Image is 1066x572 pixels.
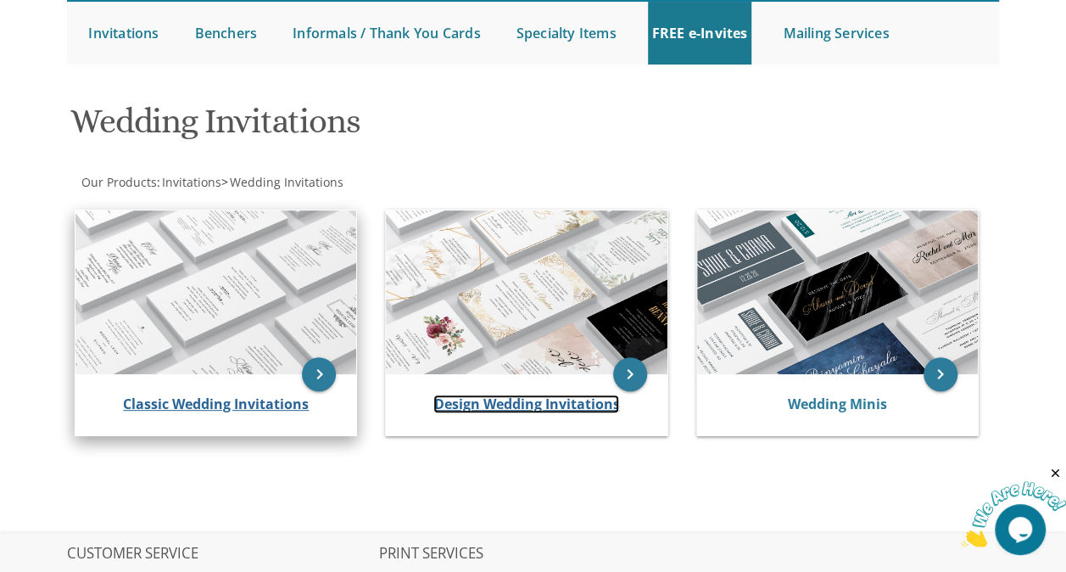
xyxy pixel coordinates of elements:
span: Wedding Invitations [230,174,343,190]
a: Design Wedding Invitations [433,395,619,413]
a: Invitations [84,2,163,64]
a: Wedding Invitations [228,174,343,190]
iframe: chat widget [961,466,1066,547]
div: : [67,174,533,191]
a: Specialty Items [512,2,621,64]
a: Informals / Thank You Cards [288,2,484,64]
img: Design Wedding Invitations [386,210,667,374]
a: Our Products [80,174,157,190]
a: keyboard_arrow_right [613,357,647,391]
a: FREE e-Invites [648,2,752,64]
span: Invitations [162,174,221,190]
a: keyboard_arrow_right [924,357,957,391]
a: Benchers [191,2,262,64]
span: > [221,174,343,190]
a: keyboard_arrow_right [302,357,336,391]
a: Wedding Minis [788,395,887,413]
a: Classic Wedding Invitations [123,395,309,413]
img: Classic Wedding Invitations [75,210,356,374]
a: Invitations [160,174,221,190]
h1: Wedding Invitations [70,103,678,153]
a: Mailing Services [779,2,893,64]
img: Wedding Minis [697,210,978,374]
h2: PRINT SERVICES [378,546,687,563]
h2: CUSTOMER SERVICE [67,546,376,563]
